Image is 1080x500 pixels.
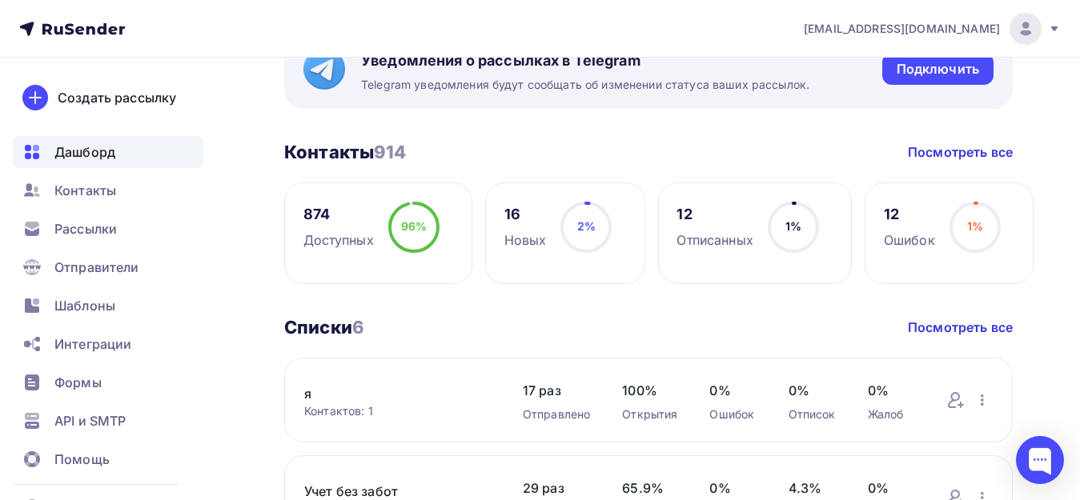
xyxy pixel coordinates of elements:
span: 0% [709,381,756,400]
span: Помощь [54,450,110,469]
div: 16 [504,205,547,224]
span: 0% [789,381,836,400]
span: API и SMTP [54,411,126,430]
span: Рассылки [54,219,117,238]
div: Жалоб [868,406,914,422]
span: 96% [401,219,427,233]
span: 29 раз [523,478,590,498]
span: 0% [868,478,914,498]
span: 65.9% [622,478,677,498]
span: 0% [709,478,756,498]
a: Отправители [13,251,203,283]
span: Формы [54,373,102,392]
a: Шаблоны [13,290,203,322]
div: Ошибок [884,230,935,250]
div: Ошибок [709,406,756,422]
span: 1% [785,219,801,233]
div: 12 [884,205,935,224]
div: 12 [677,205,753,224]
h3: Контакты [284,141,407,163]
div: Открытия [622,406,677,422]
div: Новых [504,230,547,250]
span: 0% [868,381,914,400]
div: Доступных [303,230,374,250]
span: 4.3% [789,478,836,498]
span: [EMAIL_ADDRESS][DOMAIN_NAME] [804,21,1000,37]
div: Подключить [897,60,979,78]
span: Интеграции [54,334,131,354]
div: Отправлено [523,406,590,422]
a: [EMAIL_ADDRESS][DOMAIN_NAME] [804,13,1061,45]
span: Уведомления о рассылках в Telegram [361,51,809,70]
div: Отписанных [677,230,753,250]
a: Посмотреть все [908,318,1013,337]
a: я [304,384,491,403]
a: Контакты [13,174,203,206]
div: Создать рассылку [58,88,176,107]
span: 1% [967,219,983,233]
div: Контактов: 1 [304,403,491,419]
span: Отправители [54,258,139,277]
span: 6 [352,317,364,338]
span: Дашборд [54,142,115,162]
a: Посмотреть все [908,142,1013,162]
span: Контакты [54,181,116,200]
span: 17 раз [523,381,590,400]
div: 874 [303,205,374,224]
span: Шаблоны [54,296,115,315]
span: 914 [374,142,406,162]
div: Отписок [789,406,836,422]
span: Telegram уведомления будут сообщать об изменении статуса ваших рассылок. [361,77,809,93]
span: 100% [622,381,677,400]
a: Дашборд [13,136,203,168]
a: Рассылки [13,213,203,245]
span: 2% [577,219,596,233]
h3: Списки [284,316,364,338]
a: Формы [13,366,203,398]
